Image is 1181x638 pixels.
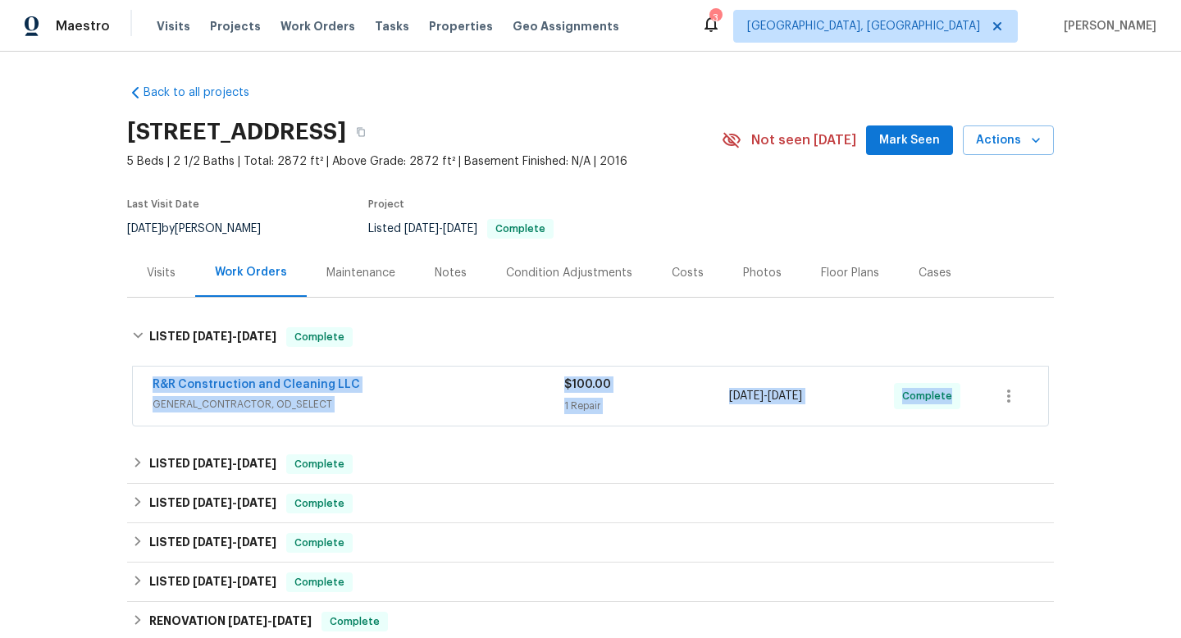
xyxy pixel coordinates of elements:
[149,494,276,513] h6: LISTED
[443,223,477,235] span: [DATE]
[368,223,554,235] span: Listed
[147,265,176,281] div: Visits
[127,484,1054,523] div: LISTED [DATE]-[DATE]Complete
[404,223,477,235] span: -
[193,536,232,548] span: [DATE]
[368,199,404,209] span: Project
[323,613,386,630] span: Complete
[237,536,276,548] span: [DATE]
[127,199,199,209] span: Last Visit Date
[228,615,312,627] span: -
[193,330,232,342] span: [DATE]
[149,533,276,553] h6: LISTED
[237,458,276,469] span: [DATE]
[288,456,351,472] span: Complete
[193,458,232,469] span: [DATE]
[747,18,980,34] span: [GEOGRAPHIC_DATA], [GEOGRAPHIC_DATA]
[919,265,951,281] div: Cases
[513,18,619,34] span: Geo Assignments
[193,330,276,342] span: -
[375,21,409,32] span: Tasks
[193,576,232,587] span: [DATE]
[404,223,439,235] span: [DATE]
[729,390,764,402] span: [DATE]
[56,18,110,34] span: Maestro
[193,458,276,469] span: -
[127,311,1054,363] div: LISTED [DATE]-[DATE]Complete
[751,132,856,148] span: Not seen [DATE]
[564,398,729,414] div: 1 Repair
[821,265,879,281] div: Floor Plans
[902,388,959,404] span: Complete
[326,265,395,281] div: Maintenance
[280,18,355,34] span: Work Orders
[193,497,232,508] span: [DATE]
[288,495,351,512] span: Complete
[153,379,360,390] a: R&R Construction and Cleaning LLC
[709,10,721,26] div: 3
[288,574,351,590] span: Complete
[429,18,493,34] span: Properties
[866,125,953,156] button: Mark Seen
[288,535,351,551] span: Complete
[149,612,312,631] h6: RENOVATION
[127,444,1054,484] div: LISTED [DATE]-[DATE]Complete
[237,576,276,587] span: [DATE]
[127,84,285,101] a: Back to all projects
[1057,18,1156,34] span: [PERSON_NAME]
[768,390,802,402] span: [DATE]
[210,18,261,34] span: Projects
[127,223,162,235] span: [DATE]
[127,153,722,170] span: 5 Beds | 2 1/2 Baths | Total: 2872 ft² | Above Grade: 2872 ft² | Basement Finished: N/A | 2016
[149,572,276,592] h6: LISTED
[976,130,1041,151] span: Actions
[127,563,1054,602] div: LISTED [DATE]-[DATE]Complete
[193,497,276,508] span: -
[288,329,351,345] span: Complete
[489,224,552,234] span: Complete
[237,330,276,342] span: [DATE]
[127,219,280,239] div: by [PERSON_NAME]
[153,396,564,412] span: GENERAL_CONTRACTOR, OD_SELECT
[564,379,611,390] span: $100.00
[228,615,267,627] span: [DATE]
[435,265,467,281] div: Notes
[743,265,782,281] div: Photos
[879,130,940,151] span: Mark Seen
[127,124,346,140] h2: [STREET_ADDRESS]
[237,497,276,508] span: [DATE]
[127,523,1054,563] div: LISTED [DATE]-[DATE]Complete
[729,388,802,404] span: -
[963,125,1054,156] button: Actions
[506,265,632,281] div: Condition Adjustments
[272,615,312,627] span: [DATE]
[149,454,276,474] h6: LISTED
[215,264,287,280] div: Work Orders
[672,265,704,281] div: Costs
[149,327,276,347] h6: LISTED
[157,18,190,34] span: Visits
[193,536,276,548] span: -
[193,576,276,587] span: -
